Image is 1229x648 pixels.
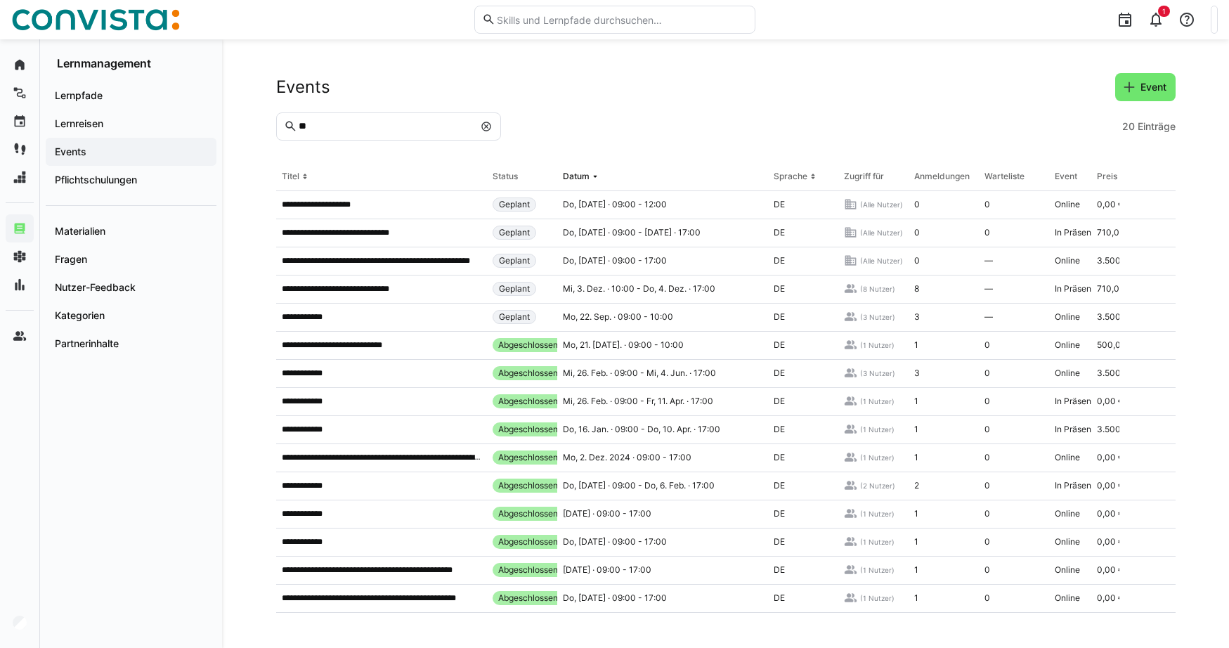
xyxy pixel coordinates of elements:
[984,227,990,238] span: 0
[498,480,558,491] span: Abgeschlossen
[860,200,903,209] span: (Alle Nutzer)
[499,227,530,238] span: Geplant
[1055,536,1080,547] span: Online
[1097,255,1142,266] span: 3.500,00 €
[860,396,895,406] span: (1 Nutzer)
[1097,536,1124,547] span: 0,00 €
[860,312,895,322] span: (3 Nutzer)
[1055,424,1096,435] span: In Präsenz
[860,565,895,575] span: (1 Nutzer)
[984,452,990,463] span: 0
[498,368,558,379] span: Abgeschlossen
[860,593,895,603] span: (1 Nutzer)
[1162,7,1166,15] span: 1
[984,199,990,210] span: 0
[914,311,920,323] span: 3
[914,396,918,407] span: 1
[1097,283,1133,294] span: 710,00 €
[914,480,919,491] span: 2
[774,452,785,463] span: DE
[1138,80,1169,94] span: Event
[984,255,993,266] span: —
[1055,564,1080,576] span: Online
[498,508,558,519] span: Abgeschlossen
[498,592,558,604] span: Abgeschlossen
[774,339,785,351] span: DE
[774,480,785,491] span: DE
[984,339,990,351] span: 0
[984,368,990,379] span: 0
[563,564,651,576] span: [DATE] · 09:00 - 17:00
[774,283,785,294] span: DE
[563,368,716,379] span: Mi, 26. Feb. · 09:00 - Mi, 4. Jun. · 17:00
[563,396,713,407] span: Mi, 26. Feb. · 09:00 - Fr, 11. Apr. · 17:00
[495,13,747,26] input: Skills und Lernpfade durchsuchen…
[914,339,918,351] span: 1
[914,227,920,238] span: 0
[282,171,299,182] div: Titel
[914,255,920,266] span: 0
[563,452,691,463] span: Mo, 2. Dez. 2024 · 09:00 - 17:00
[774,171,807,182] div: Sprache
[914,508,918,519] span: 1
[1097,396,1124,407] span: 0,00 €
[774,592,785,604] span: DE
[984,311,993,323] span: —
[1097,171,1117,182] div: Preis
[1055,592,1080,604] span: Online
[1097,368,1142,379] span: 3.500,00 €
[774,564,785,576] span: DE
[1115,73,1176,101] button: Event
[563,311,673,323] span: Mo, 22. Sep. · 09:00 - 10:00
[1138,119,1176,134] span: Einträge
[1097,339,1134,351] span: 500,00 €
[498,396,558,407] span: Abgeschlossen
[860,425,895,434] span: (1 Nutzer)
[563,283,715,294] span: Mi, 3. Dez. · 10:00 - Do, 4. Dez. · 17:00
[1122,119,1135,134] span: 20
[498,452,558,463] span: Abgeschlossen
[1055,283,1096,294] span: In Präsenz
[914,536,918,547] span: 1
[774,227,785,238] span: DE
[860,368,895,378] span: (3 Nutzer)
[498,339,558,351] span: Abgeschlossen
[1055,452,1080,463] span: Online
[774,368,785,379] span: DE
[774,255,785,266] span: DE
[563,255,667,266] span: Do, [DATE] · 09:00 - 17:00
[499,283,530,294] span: Geplant
[563,536,667,547] span: Do, [DATE] · 09:00 - 17:00
[1055,255,1080,266] span: Online
[914,171,970,182] div: Anmeldungen
[563,508,651,519] span: [DATE] · 09:00 - 17:00
[774,424,785,435] span: DE
[1097,508,1124,519] span: 0,00 €
[774,508,785,519] span: DE
[914,424,918,435] span: 1
[498,564,558,576] span: Abgeschlossen
[984,592,990,604] span: 0
[563,199,667,210] span: Do, [DATE] · 09:00 - 12:00
[498,424,558,435] span: Abgeschlossen
[493,171,518,182] div: Status
[774,396,785,407] span: DE
[914,199,920,210] span: 0
[1055,480,1096,491] span: In Präsenz
[1097,199,1124,210] span: 0,00 €
[563,424,720,435] span: Do, 16. Jan. · 09:00 - Do, 10. Apr. · 17:00
[774,311,785,323] span: DE
[1055,368,1080,379] span: Online
[860,340,895,350] span: (1 Nutzer)
[1097,311,1142,323] span: 3.500,00 €
[984,536,990,547] span: 0
[774,536,785,547] span: DE
[860,228,903,238] span: (Alle Nutzer)
[1097,564,1124,576] span: 0,00 €
[774,199,785,210] span: DE
[914,452,918,463] span: 1
[499,311,530,323] span: Geplant
[1097,480,1124,491] span: 0,00 €
[499,255,530,266] span: Geplant
[860,537,895,547] span: (1 Nutzer)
